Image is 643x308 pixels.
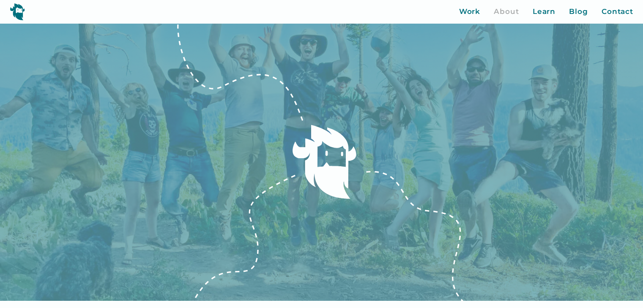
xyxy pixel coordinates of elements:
[602,6,633,17] a: Contact
[569,6,588,17] a: Blog
[494,6,519,17] a: About
[459,6,481,17] a: Work
[533,6,556,17] a: Learn
[10,3,25,20] img: yeti logo icon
